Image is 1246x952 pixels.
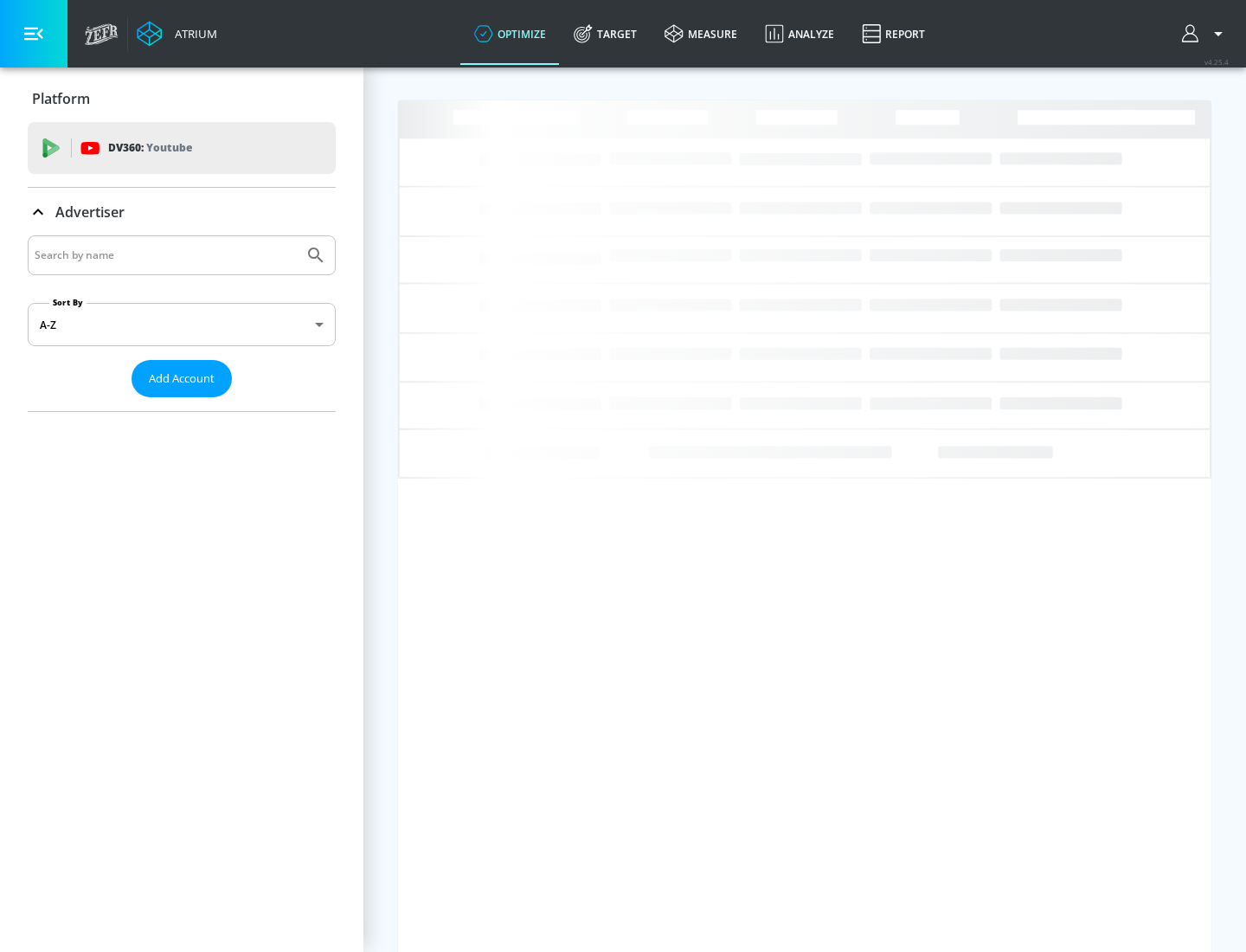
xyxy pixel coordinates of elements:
[28,122,336,174] div: DV360: Youtube
[149,369,215,389] span: Add Account
[168,26,217,42] div: Atrium
[28,74,336,123] div: Platform
[848,3,939,65] a: Report
[108,138,192,158] p: DV360:
[49,297,87,308] label: Sort By
[651,3,751,65] a: measure
[1204,57,1229,67] span: v 4.25.4
[132,360,232,397] button: Add Account
[28,188,336,236] div: Advertiser
[35,244,297,267] input: Search by name
[28,303,336,346] div: A-Z
[28,397,336,411] nav: list of Advertiser
[560,3,651,65] a: Target
[146,138,192,157] p: Youtube
[460,3,560,65] a: optimize
[28,235,336,411] div: Advertiser
[137,21,217,47] a: Atrium
[32,89,90,108] p: Platform
[55,203,125,222] p: Advertiser
[751,3,848,65] a: Analyze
